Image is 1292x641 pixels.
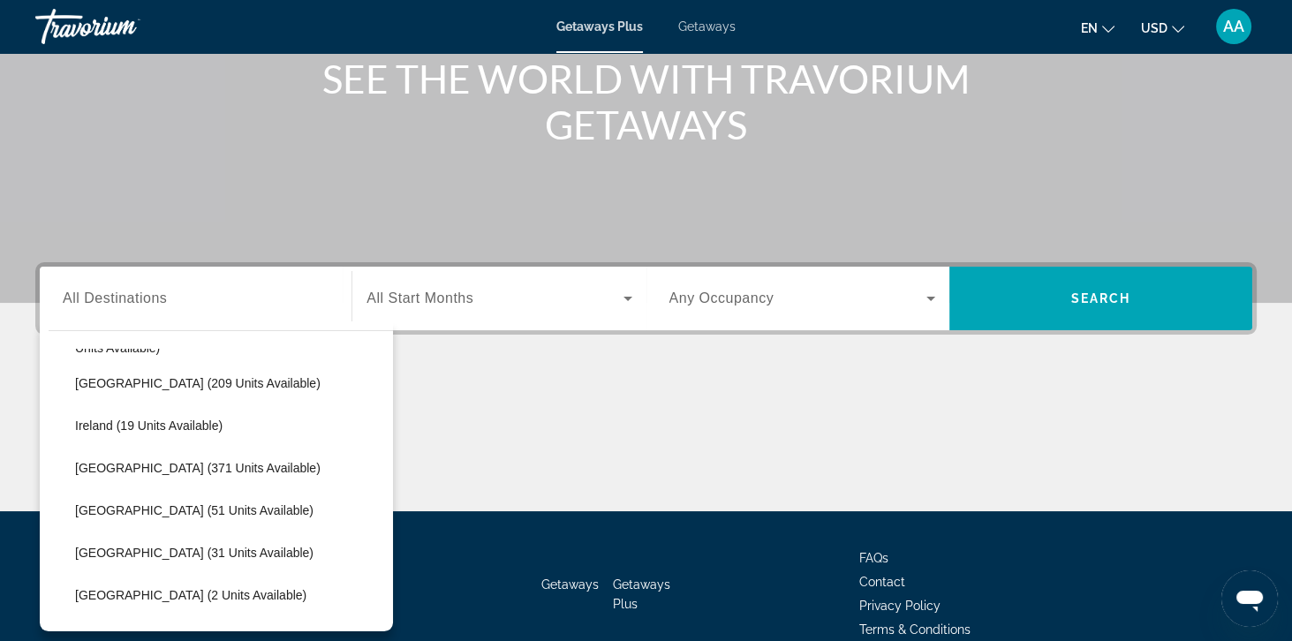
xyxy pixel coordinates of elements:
[66,325,393,357] button: Select destination: Greece and Cyprus (12 units available)
[1071,291,1131,305] span: Search
[1141,21,1167,35] span: USD
[859,551,888,565] a: FAQs
[75,503,314,517] span: [GEOGRAPHIC_DATA] (51 units available)
[1223,18,1244,35] span: AA
[75,588,306,602] span: [GEOGRAPHIC_DATA] (2 units available)
[1081,15,1114,41] button: Change language
[40,321,393,631] div: Destination options
[75,376,321,390] span: [GEOGRAPHIC_DATA] (209 units available)
[63,289,329,310] input: Select destination
[613,577,670,611] a: Getaways Plus
[66,367,393,399] button: Select destination: Hungary (209 units available)
[75,546,314,560] span: [GEOGRAPHIC_DATA] (31 units available)
[366,290,473,305] span: All Start Months
[949,267,1252,330] button: Search
[75,461,321,475] span: [GEOGRAPHIC_DATA] (371 units available)
[40,267,1252,330] div: Search widget
[35,4,212,49] a: Travorium
[1211,8,1257,45] button: User Menu
[1141,15,1184,41] button: Change currency
[859,622,971,637] a: Terms & Conditions
[66,579,393,611] button: Select destination: Slovakia (2 units available)
[66,494,393,526] button: Select destination: Portugal (51 units available)
[1221,570,1278,627] iframe: Кнопка запуска окна обмена сообщениями
[678,19,736,34] a: Getaways
[66,410,393,441] button: Select destination: Ireland (19 units available)
[66,537,393,569] button: Select destination: Serbia (31 units available)
[669,290,774,305] span: Any Occupancy
[315,56,978,147] h1: SEE THE WORLD WITH TRAVORIUM GETAWAYS
[859,599,941,613] a: Privacy Policy
[75,419,223,433] span: Ireland (19 units available)
[63,290,167,305] span: All Destinations
[556,19,643,34] a: Getaways Plus
[66,452,393,484] button: Select destination: Italy (371 units available)
[1081,21,1098,35] span: en
[859,575,905,589] a: Contact
[541,577,599,592] a: Getaways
